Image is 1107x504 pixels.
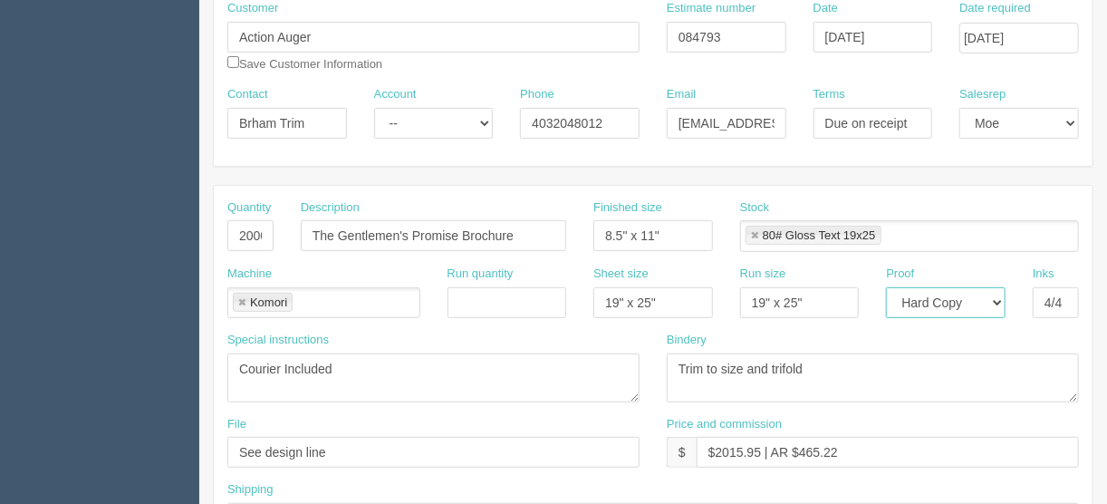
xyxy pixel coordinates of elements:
[227,199,271,217] label: Quantity
[763,229,876,241] div: 80# Gloss Text 19x25
[250,296,287,308] div: Komori
[886,266,914,283] label: Proof
[227,354,640,402] textarea: Courier Included
[227,332,329,349] label: Special instructions
[667,86,697,103] label: Email
[740,266,786,283] label: Run size
[227,481,274,499] label: Shipping
[667,437,697,468] div: $
[667,416,782,433] label: Price and commission
[227,86,268,103] label: Contact
[667,354,1079,402] textarea: Trim to size and trifold
[667,332,707,349] label: Bindery
[374,86,417,103] label: Account
[593,199,662,217] label: Finished size
[227,266,272,283] label: Machine
[448,266,514,283] label: Run quantity
[1033,266,1054,283] label: Inks
[227,416,246,433] label: File
[227,22,640,53] input: Enter customer name
[593,266,649,283] label: Sheet size
[301,199,360,217] label: Description
[959,86,1006,103] label: Salesrep
[813,86,845,103] label: Terms
[520,86,554,103] label: Phone
[740,199,770,217] label: Stock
